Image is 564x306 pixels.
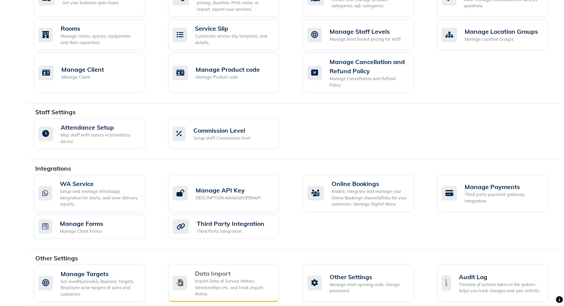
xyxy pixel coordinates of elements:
[303,175,426,212] a: Online BookingsEnable, integrate and manage your Online Bookings channels/links for your customer...
[459,272,542,281] div: Audit Log
[168,215,291,239] a: Third Party IntegrationThird Party Integration
[465,36,538,43] div: Manage Location Groups
[330,27,401,36] div: Manage Staff Levels
[465,191,542,204] div: Third party payment gateway integration
[442,275,452,291] img: check-list.png
[330,272,407,281] div: Other Settings
[195,24,273,33] div: Service Slip
[61,123,139,132] div: Attendance Setup
[34,53,157,92] a: Manage ClientManage Client
[61,33,139,46] div: Manage rooms, spaces, equipments and their capacities.
[61,74,104,81] div: Manage Client
[330,76,407,88] div: Manage Cancellation and Refund Policy
[61,269,139,278] div: Manage Targets
[196,195,261,201] div: DESCRIPTION.MANAGEOPENAPI
[168,118,291,149] a: Commission LevelSetup staff Commission level
[459,281,542,294] div: Timeline of actions taken in the system- helps you track changes and user activity.
[330,281,407,294] div: Manage reset opening cash, change password.
[331,179,407,188] div: Online Bookings
[197,219,264,228] div: Third Party Integration
[465,182,542,191] div: Manage Payments
[331,188,407,207] div: Enable, integrate and manage your Online Bookings channels/links for your customers. Manage Digit...
[61,132,139,145] div: Map staff with names in biometrics device
[196,65,260,74] div: Manage Product code
[437,175,560,212] a: Manage PaymentsThird party payment gateway integration
[60,188,139,207] div: Setup and manage Whatsapp Integration for alerts, and view delivery reports.
[195,269,273,278] div: Data Import
[34,20,157,50] a: RoomsManage rooms, spaces, equipments and their capacities.
[437,265,560,302] a: Audit LogTimeline of actions taken in the system- helps you track changes and user activity.
[60,179,139,188] div: WA Service
[303,53,426,92] a: Manage Cancellation and Refund PolicyManage Cancellation and Refund Policy
[168,265,291,302] a: Data ImportImport Data of Service History, Memberships etc. and track import status.
[61,278,139,298] div: Set monthly/weekly Business Targets, Employee wise targets of sales and customers
[60,219,103,228] div: Manage Forms
[61,65,104,74] div: Manage Client
[168,175,291,212] a: Manage API KeyDESCRIPTION.MANAGEOPENAPI
[303,265,426,302] a: Other SettingsManage reset opening cash, change password.
[330,57,407,76] div: Manage Cancellation and Refund Policy
[193,126,251,135] div: Commission Level
[437,20,560,50] a: Manage Location GroupsManage Location Groups
[34,215,157,239] a: Manage FormsManage Client Forms
[195,33,273,46] div: Customize service slip template, and details.
[465,27,538,36] div: Manage Location Groups
[193,135,251,141] div: Setup staff Commission level
[168,53,291,92] a: Manage Product codeManage Product code
[60,228,103,235] div: Manage Client Forms
[168,20,291,50] a: Service SlipCustomize service slip template, and details.
[34,175,157,212] a: WA ServiceSetup and manage Whatsapp Integration for alerts, and view delivery reports.
[330,36,401,43] div: Manage level based pricing for staff
[196,186,261,195] div: Manage API Key
[196,74,260,81] div: Manage Product code
[195,278,273,297] div: Import Data of Service History, Memberships etc. and track import status.
[303,20,426,50] a: Manage Staff LevelsManage level based pricing for staff
[34,265,157,302] a: Manage TargetsSet monthly/weekly Business Targets, Employee wise targets of sales and customers
[197,228,264,235] div: Third Party Integration
[61,24,139,33] div: Rooms
[34,118,157,149] a: Attendance SetupMap staff with names in biometrics device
